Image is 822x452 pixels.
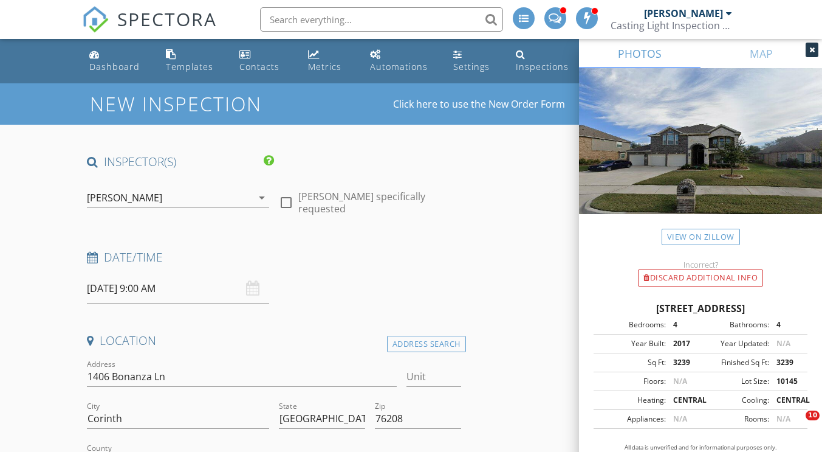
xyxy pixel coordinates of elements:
[579,68,822,243] img: streetview
[511,44,580,78] a: Inspections
[260,7,503,32] input: Search everything...
[666,319,700,330] div: 4
[644,7,723,19] div: [PERSON_NAME]
[82,16,217,42] a: SPECTORA
[87,274,269,304] input: Select date
[769,357,804,368] div: 3239
[700,338,769,349] div: Year Updated:
[769,376,804,387] div: 10145
[776,338,790,349] span: N/A
[235,44,293,78] a: Contacts
[239,61,279,72] div: Contacts
[806,411,820,420] span: 10
[673,414,687,424] span: N/A
[161,44,225,78] a: Templates
[579,260,822,269] div: Incorrect?
[700,319,769,330] div: Bathrooms:
[769,319,804,330] div: 4
[87,154,274,170] h4: INSPECTOR(S)
[303,44,355,78] a: Metrics
[776,414,790,424] span: N/A
[597,414,666,425] div: Appliances:
[298,190,461,215] label: [PERSON_NAME] specifically requested
[700,414,769,425] div: Rooms:
[662,229,740,245] a: View on Zillow
[448,44,501,78] a: Settings
[87,249,461,265] h4: Date/Time
[700,39,822,68] a: MAP
[638,269,763,287] div: Discard Additional info
[666,357,700,368] div: 3239
[579,39,700,68] a: PHOTOS
[365,44,439,78] a: Automations (Advanced)
[393,99,565,109] a: Click here to use the New Order Form
[597,376,666,387] div: Floors:
[255,190,269,205] i: arrow_drop_down
[597,338,666,349] div: Year Built:
[769,395,804,406] div: CENTRAL
[87,192,162,203] div: [PERSON_NAME]
[117,6,217,32] span: SPECTORA
[82,6,109,33] img: The Best Home Inspection Software - Spectora
[594,443,807,452] p: All data is unverified and for informational purposes only.
[166,61,213,72] div: Templates
[516,61,569,72] div: Inspections
[453,61,490,72] div: Settings
[89,61,140,72] div: Dashboard
[84,44,151,78] a: Dashboard
[666,395,700,406] div: CENTRAL
[87,333,461,349] h4: Location
[700,376,769,387] div: Lot Size:
[370,61,428,72] div: Automations
[387,336,466,352] div: Address Search
[597,319,666,330] div: Bedrooms:
[700,357,769,368] div: Finished Sq Ft:
[597,357,666,368] div: Sq Ft:
[700,395,769,406] div: Cooling:
[781,411,810,440] iframe: Intercom live chat
[666,338,700,349] div: 2017
[597,395,666,406] div: Heating:
[594,301,807,316] div: [STREET_ADDRESS]
[611,19,732,32] div: Casting Light Inspection Services LLC
[308,61,341,72] div: Metrics
[90,93,359,114] h1: New Inspection
[673,376,687,386] span: N/A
